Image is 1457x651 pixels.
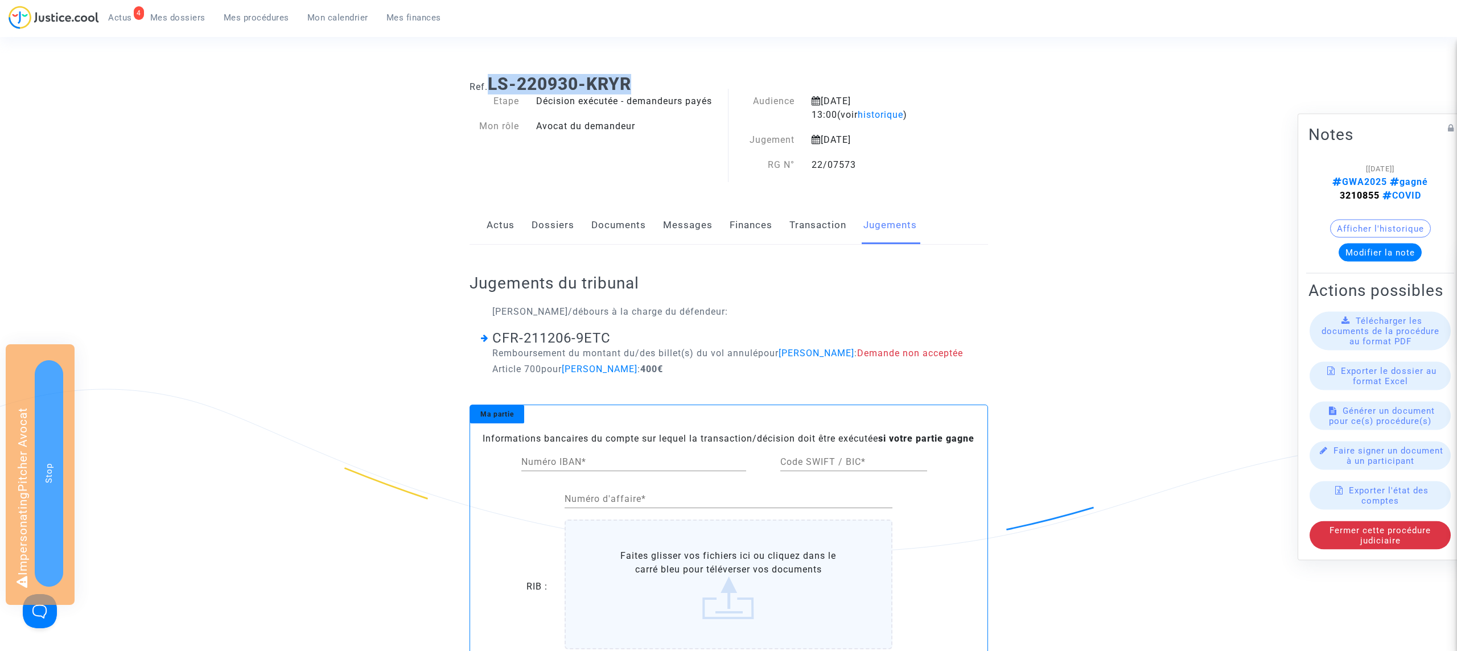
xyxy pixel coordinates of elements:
div: [DATE] [803,133,952,147]
b: 400€ [640,364,663,374]
span: Ref. [470,81,488,92]
div: Etape [461,94,528,108]
span: [[DATE]] [1366,164,1394,173]
div: 4 [134,6,144,20]
a: Mon calendrier [298,9,377,26]
a: Transaction [789,207,846,244]
div: RG N° [728,158,803,172]
span: Mon calendrier [307,13,368,23]
a: Dossiers [532,207,574,244]
p: Article 700 : [492,362,977,376]
a: Actus [487,207,515,244]
strong: 3210855 [1340,190,1380,201]
button: Afficher l'historique [1330,220,1431,238]
span: GWA2025 [1332,176,1387,187]
h2: Notes [1308,125,1452,145]
div: Impersonating [6,344,75,605]
div: Décision exécutée - demandeurs payés [528,94,728,108]
span: pour [541,364,637,374]
iframe: Help Scout Beacon - Open [23,594,57,628]
a: Jugements [863,207,917,244]
span: Télécharger les documents de la procédure au format PDF [1322,316,1439,347]
h2: Actions possibles [1308,281,1452,300]
span: Informations bancaires du compte sur lequel la transaction/décision doit être exécutée [483,433,974,444]
div: 22/07573 [803,158,952,172]
div: Audience [728,94,803,122]
div: Avocat du demandeur [528,120,728,133]
img: jc-logo.svg [9,6,99,29]
span: [PERSON_NAME] [779,348,854,359]
span: Générer un document pour ce(s) procédure(s) [1329,406,1435,426]
span: Fermer cette procédure judiciaire [1330,525,1431,546]
span: Mes dossiers [150,13,205,23]
div: Ma partie [470,405,524,423]
span: pour [758,348,854,359]
b: si votre partie gagne [878,433,974,444]
a: Mes procédures [215,9,298,26]
div: Mon rôle [461,120,528,133]
span: Faire signer un document à un participant [1333,446,1443,466]
a: Messages [663,207,713,244]
span: Actus [108,13,132,23]
span: COVID [1380,190,1421,201]
a: Mes dossiers [141,9,215,26]
span: Exporter le dossier au format Excel [1341,366,1437,386]
span: Mes finances [386,13,441,23]
a: Documents [591,207,646,244]
h2: Jugements du tribunal [470,273,988,293]
span: (voir ) [837,109,907,120]
span: [PERSON_NAME] [562,364,637,374]
button: Stop [35,360,63,587]
a: Finances [730,207,772,244]
a: CFR-211206-9ETC [492,330,611,346]
b: LS-220930-KRYR [488,74,631,94]
a: Mes finances [377,9,450,26]
p: Remboursement du montant du/des billet(s) du vol annulé : [492,346,977,360]
p: [PERSON_NAME]/débours à la charge du défendeur : [492,304,977,319]
div: [DATE] 13:00 [803,94,952,122]
span: Exporter l'état des comptes [1349,485,1429,506]
button: Modifier la note [1339,244,1422,262]
span: gagné [1387,176,1428,187]
span: Stop [44,463,54,483]
div: Jugement [728,133,803,147]
a: 4Actus [99,9,141,26]
span: Mes procédures [224,13,289,23]
span: historique [858,109,903,120]
span: Demande non acceptée [857,348,963,359]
